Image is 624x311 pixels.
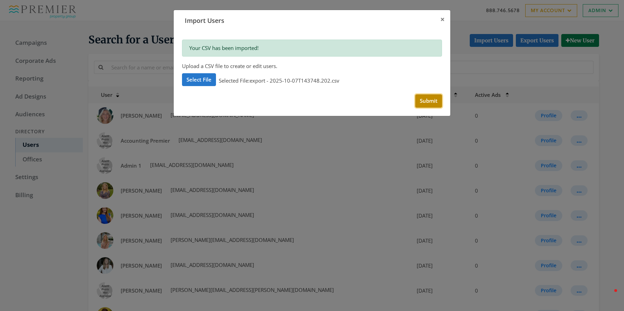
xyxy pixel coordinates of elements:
div: Upload a CSV file to create or edit users. [182,40,442,89]
div: Your CSV has been imported! [182,40,442,57]
span: Import Users [179,11,224,25]
label: Select File [182,73,216,86]
iframe: Intercom live chat [600,287,617,304]
button: Close [435,10,450,29]
span: Selected file [219,77,339,84]
span: × [440,14,445,25]
button: Submit [415,94,442,107]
